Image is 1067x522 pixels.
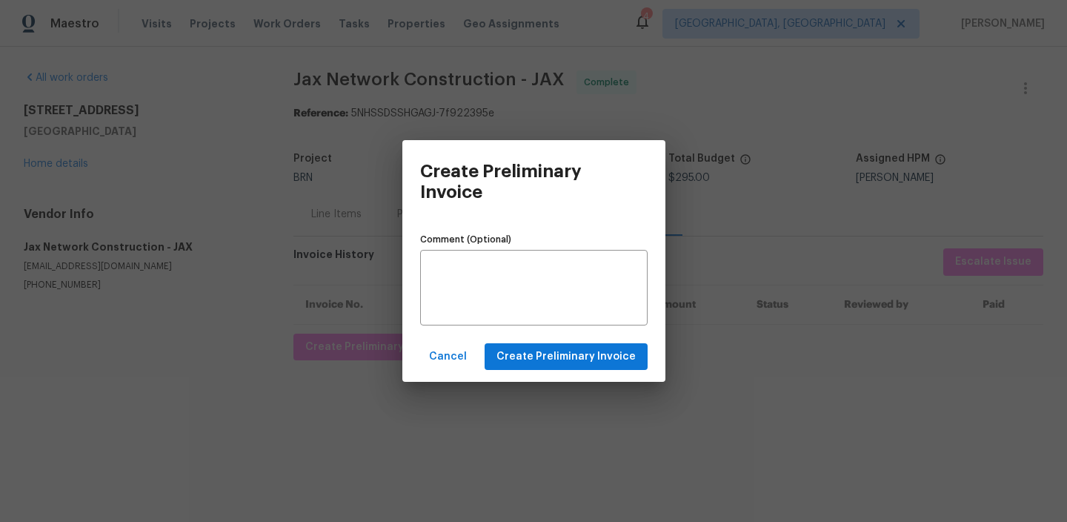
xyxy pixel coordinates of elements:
[429,348,467,366] span: Cancel
[420,161,608,202] h3: Create Preliminary Invoice
[485,343,648,371] button: Create Preliminary Invoice
[496,348,636,366] span: Create Preliminary Invoice
[423,343,473,371] button: Cancel
[420,235,648,244] label: Comment (Optional)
